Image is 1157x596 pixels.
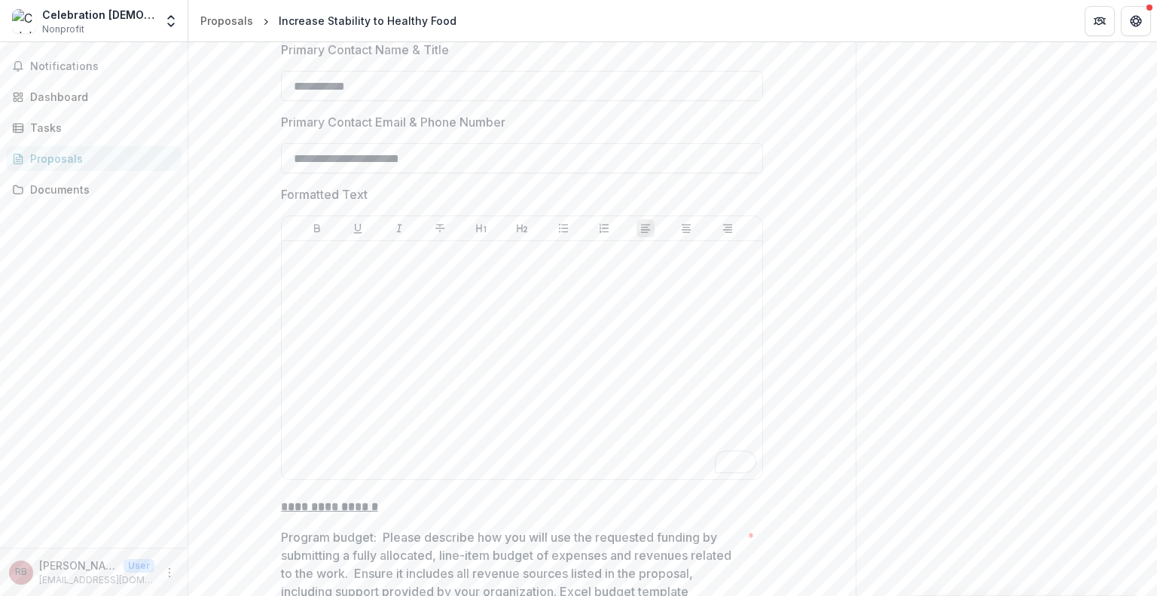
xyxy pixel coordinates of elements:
div: Proposals [30,151,169,167]
button: Bullet List [554,219,572,237]
div: Proposals [200,13,253,29]
div: Tasks [30,120,169,136]
div: Robert Bass [15,567,27,577]
a: Proposals [194,10,259,32]
button: Align Left [637,219,655,237]
button: Notifications [6,54,182,78]
button: Get Help [1121,6,1151,36]
button: Heading 1 [472,219,490,237]
p: User [124,559,154,573]
p: [PERSON_NAME] [39,558,118,573]
div: Documents [30,182,169,197]
div: To enrich screen reader interactions, please activate Accessibility in Grammarly extension settings [288,247,756,473]
button: Align Center [677,219,695,237]
div: Celebration [DEMOGRAPHIC_DATA] of Jacksonville Inc. [42,7,154,23]
a: Proposals [6,146,182,171]
span: Nonprofit [42,23,84,36]
a: Dashboard [6,84,182,109]
button: Bold [308,219,326,237]
button: Underline [349,219,367,237]
span: Notifications [30,60,176,73]
p: [EMAIL_ADDRESS][DOMAIN_NAME] [39,573,154,587]
button: Align Right [719,219,737,237]
p: Primary Contact Name & Title [281,41,449,59]
button: Italicize [390,219,408,237]
div: Dashboard [30,89,169,105]
button: Partners [1085,6,1115,36]
button: More [160,564,179,582]
nav: breadcrumb [194,10,462,32]
img: Celebration Church of Jacksonville Inc. [12,9,36,33]
a: Documents [6,177,182,202]
button: Ordered List [595,219,613,237]
button: Heading 2 [513,219,531,237]
a: Tasks [6,115,182,140]
p: Primary Contact Email & Phone Number [281,113,505,131]
button: Open entity switcher [160,6,182,36]
button: Strike [431,219,449,237]
p: Formatted Text [281,185,368,203]
div: Increase Stability to Healthy Food [279,13,456,29]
